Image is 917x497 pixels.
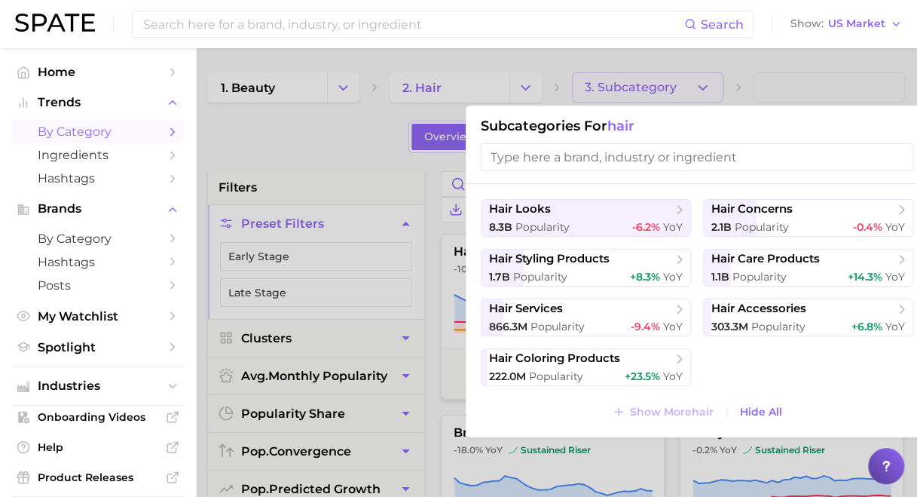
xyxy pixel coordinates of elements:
[885,270,905,284] span: YoY
[885,320,905,333] span: YoY
[735,220,789,234] span: Popularity
[481,348,691,386] button: hair coloring products222.0m Popularity+23.5% YoY
[12,436,184,459] a: Help
[489,302,563,316] span: hair services
[12,167,184,190] a: Hashtags
[625,370,660,383] span: +23.5%
[142,11,684,37] input: Search here for a brand, industry, or ingredient
[630,406,714,419] span: Show More hair
[663,320,683,333] span: YoY
[38,65,158,79] span: Home
[711,202,793,216] span: hair concerns
[489,270,510,284] span: 1.7b
[703,299,913,336] button: hair accessories303.3m Popularity+6.8% YoY
[608,401,717,422] button: Show Morehair
[38,309,158,324] span: My Watchlist
[711,220,732,234] span: 2.1b
[38,255,158,269] span: Hashtags
[732,270,787,284] span: Popularity
[38,340,158,354] span: Spotlight
[489,220,512,234] span: 8.3b
[12,198,184,220] button: Brands
[38,410,158,424] span: Onboarding Videos
[38,148,158,162] span: Ingredients
[711,320,748,333] span: 303.3m
[481,249,691,287] button: hair styling products1.7b Popularity+8.3% YoY
[38,96,158,109] span: Trends
[663,270,683,284] span: YoY
[12,336,184,359] a: Spotlight
[38,379,158,393] span: Industries
[530,320,585,333] span: Popularity
[38,440,158,454] span: Help
[885,220,905,234] span: YoY
[711,302,806,316] span: hair accessories
[853,220,882,234] span: -0.4%
[12,406,184,428] a: Onboarding Videos
[607,118,634,134] span: hair
[481,118,913,134] h1: Subcategories for
[851,320,882,333] span: +6.8%
[38,171,158,186] span: Hashtags
[38,278,158,293] span: Posts
[481,299,691,336] button: hair services866.3m Popularity-9.4% YoY
[38,471,158,484] span: Product Releases
[751,320,805,333] span: Popularity
[12,91,184,114] button: Trends
[489,202,551,216] span: hair looks
[701,17,744,32] span: Search
[513,270,567,284] span: Popularity
[663,370,683,383] span: YoY
[489,252,610,266] span: hair styling products
[515,220,570,234] span: Popularity
[12,466,184,489] a: Product Releases
[848,270,882,284] span: +14.3%
[12,120,184,143] a: by Category
[736,402,786,422] button: Hide All
[703,249,913,287] button: hair care products1.1b Popularity+14.3% YoY
[632,220,660,234] span: -6.2%
[790,20,824,28] span: Show
[38,232,158,246] span: by Category
[38,124,158,139] span: by Category
[703,199,913,237] button: hair concerns2.1b Popularity-0.4% YoY
[12,250,184,274] a: Hashtags
[828,20,885,28] span: US Market
[489,320,527,333] span: 866.3m
[12,227,184,250] a: by Category
[711,252,820,266] span: hair care products
[529,370,583,383] span: Popularity
[12,143,184,167] a: Ingredients
[15,14,95,32] img: SPATE
[38,202,158,216] span: Brands
[663,220,683,234] span: YoY
[630,270,660,284] span: +8.3%
[12,60,184,84] a: Home
[12,305,184,328] a: My Watchlist
[481,199,691,237] button: hair looks8.3b Popularity-6.2% YoY
[787,14,906,34] button: ShowUS Market
[740,406,782,419] span: Hide All
[481,143,913,171] input: Type here a brand, industry or ingredient
[489,370,526,383] span: 222.0m
[12,375,184,397] button: Industries
[489,351,620,366] span: hair coloring products
[711,270,729,284] span: 1.1b
[631,320,660,333] span: -9.4%
[12,274,184,297] a: Posts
